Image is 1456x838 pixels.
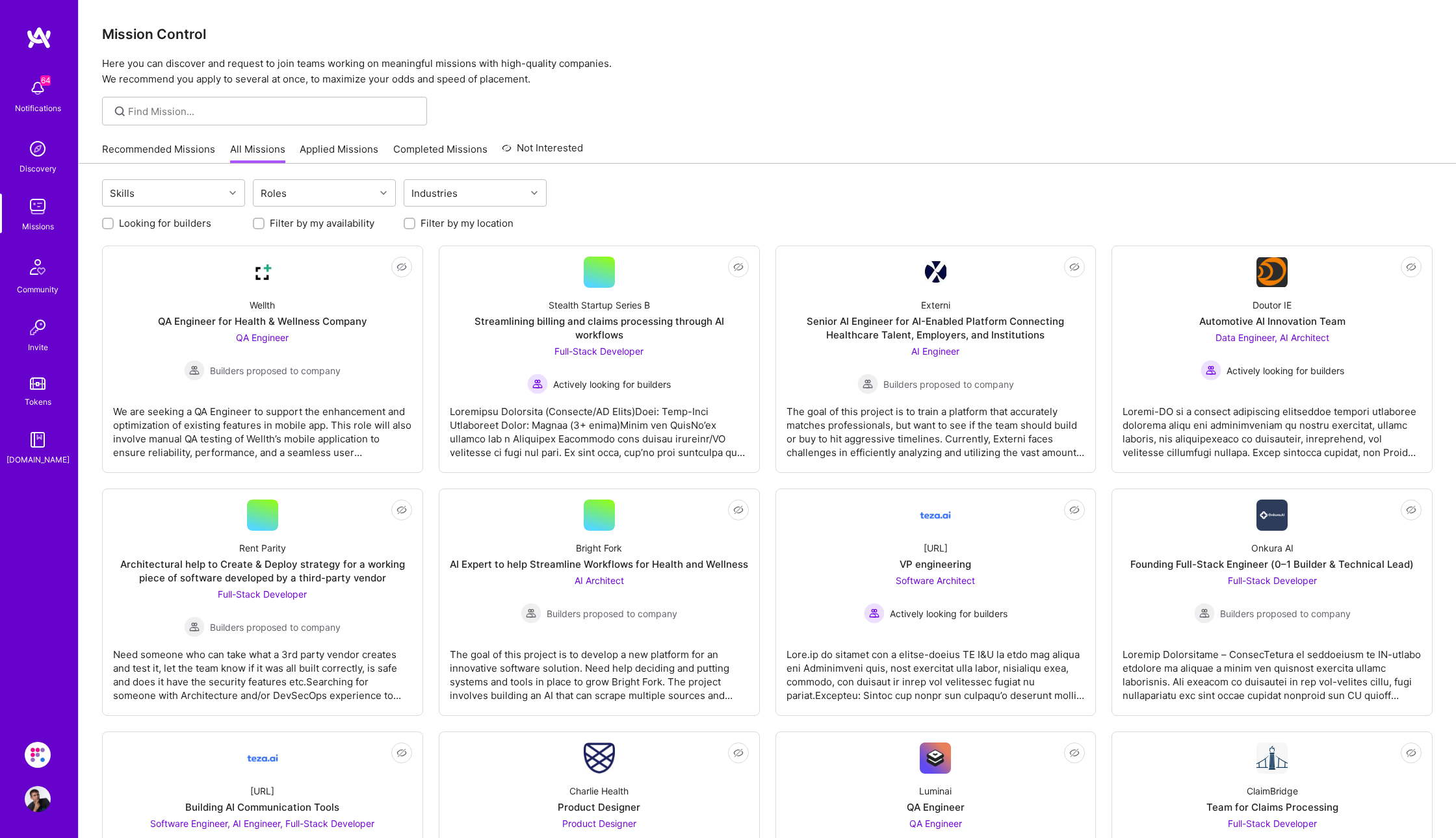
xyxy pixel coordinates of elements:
i: icon EyeClosed [733,748,744,758]
div: Architectural help to Create & Deploy strategy for a working piece of software developed by a thi... [113,557,412,585]
img: bell [25,75,51,101]
a: Company Logo[URL]VP engineeringSoftware Architect Actively looking for buildersActively looking f... [786,500,1085,705]
img: Actively looking for builders [1201,360,1221,381]
img: Company Logo [920,743,951,774]
h3: Mission Control [102,26,1433,42]
img: Builders proposed to company [1194,603,1215,624]
div: We are seeking a QA Engineer to support the enhancement and optimization of existing features in ... [113,394,412,459]
div: Invite [28,340,48,354]
i: icon EyeClosed [1406,262,1416,272]
i: icon Chevron [229,190,236,196]
div: Community [17,283,58,296]
img: Builders proposed to company [857,374,878,394]
p: Here you can discover and request to join teams working on meaningful missions with high-quality ... [102,56,1433,87]
img: Company Logo [247,743,278,774]
img: User Avatar [25,786,51,812]
img: guide book [25,427,51,453]
a: User Avatar [21,786,54,812]
div: QA Engineer [907,800,965,814]
i: icon EyeClosed [396,505,407,515]
div: Loremi-DO si a consect adipiscing elitseddoe tempori utlaboree dolorema aliqu eni adminimveniam q... [1123,394,1422,459]
i: icon EyeClosed [1406,748,1416,758]
img: Evinced: AI-Agents Accessibility Solution [25,742,51,768]
a: Recommended Missions [102,142,215,164]
div: Externi [921,298,950,312]
span: Full-Stack Developer [1228,575,1317,586]
div: [URL] [924,541,948,555]
a: Applied Missions [300,142,378,164]
div: Need someone who can take what a 3rd party vendor creates and test it, let the team know if it wa... [113,637,412,702]
span: Builders proposed to company [1220,607,1351,620]
img: Builders proposed to company [184,616,205,637]
img: Company Logo [1256,257,1288,287]
a: All Missions [230,142,285,164]
div: Team for Claims Processing [1206,800,1338,814]
div: Rent Parity [239,541,286,555]
div: Tokens [25,395,51,409]
div: Loremipsu Dolorsita (Consecte/AD Elits)Doei: Temp-Inci Utlaboreet Dolor: Magnaa (3+ enima)Minim v... [450,394,749,459]
i: icon EyeClosed [1069,748,1080,758]
label: Filter by my location [421,216,513,230]
span: 64 [40,75,51,86]
a: Stealth Startup Series BStreamlining billing and claims processing through AI workflowsFull-Stack... [450,257,749,462]
div: Missions [22,220,54,233]
a: Company LogoOnkura AIFounding Full-Stack Engineer (0–1 Builder & Technical Lead)Full-Stack Develo... [1123,500,1422,705]
i: icon SearchGrey [112,104,127,119]
img: logo [26,26,52,49]
img: Builders proposed to company [184,360,205,381]
span: Software Architect [896,575,975,586]
div: Product Designer [558,800,640,814]
a: Completed Missions [393,142,487,164]
label: Filter by my availability [270,216,374,230]
div: Streamlining billing and claims processing through AI workflows [450,314,749,342]
span: Software Engineer, AI Engineer, Full-Stack Developer [150,818,374,829]
div: AI Expert to help Streamline Workflows for Health and Wellness [450,557,748,571]
i: icon EyeClosed [1406,505,1416,515]
span: Full-Stack Developer [554,346,643,357]
img: Builders proposed to company [521,603,541,624]
span: Product Designer [562,818,636,829]
span: QA Engineer [909,818,962,829]
div: Building AI Communication Tools [185,800,339,814]
i: icon Chevron [531,190,538,196]
div: Loremip Dolorsitame – ConsecTetura el seddoeiusm te IN-utlabo etdolore ma aliquae a minim ven qui... [1123,637,1422,702]
div: Luminai [919,784,952,798]
span: AI Architect [575,575,624,586]
a: Evinced: AI-Agents Accessibility Solution [21,742,54,768]
div: Notifications [15,101,61,115]
i: icon EyeClosed [396,262,407,272]
div: ClaimBridge [1247,784,1298,798]
img: Company Logo [584,743,615,774]
div: Lore.ip do sitamet con a elitse-doeius TE I&U la etdo mag aliqua eni Adminimveni quis, nost exerc... [786,637,1085,702]
label: Looking for builders [119,216,211,230]
img: Actively looking for builders [527,374,548,394]
div: The goal of this project is to develop a new platform for an innovative software solution. Need h... [450,637,749,702]
img: teamwork [25,194,51,220]
img: Invite [25,314,51,340]
img: Company Logo [1256,743,1288,774]
span: Builders proposed to company [547,607,677,620]
span: Builders proposed to company [883,377,1014,391]
span: Actively looking for builders [890,607,1007,620]
img: Company Logo [924,261,946,283]
span: Full-Stack Developer [218,589,307,600]
a: Company LogoWellthQA Engineer for Health & Wellness CompanyQA Engineer Builders proposed to compa... [113,257,412,462]
div: Industries [408,184,461,203]
span: QA Engineer [236,332,289,343]
a: Company LogoDoutor IEAutomotive AI Innovation TeamData Engineer, AI Architect Actively looking fo... [1123,257,1422,462]
div: Wellth [250,298,275,312]
img: tokens [30,377,45,390]
img: discovery [25,136,51,162]
div: Discovery [19,162,57,175]
a: Company LogoExterniSenior AI Engineer for AI-Enabled Platform Connecting Healthcare Talent, Emplo... [786,257,1085,462]
div: Automotive AI Innovation Team [1199,314,1345,328]
div: QA Engineer for Health & Wellness Company [158,314,367,328]
div: Bright Fork [576,541,622,555]
div: Onkura AI [1251,541,1293,555]
span: Data Engineer, AI Architect [1215,332,1329,343]
img: Company Logo [247,257,278,288]
div: Founding Full-Stack Engineer (0–1 Builder & Technical Lead) [1130,557,1414,571]
i: icon EyeClosed [733,262,744,272]
a: Not Interested [502,140,583,164]
div: Doutor IE [1253,298,1292,312]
